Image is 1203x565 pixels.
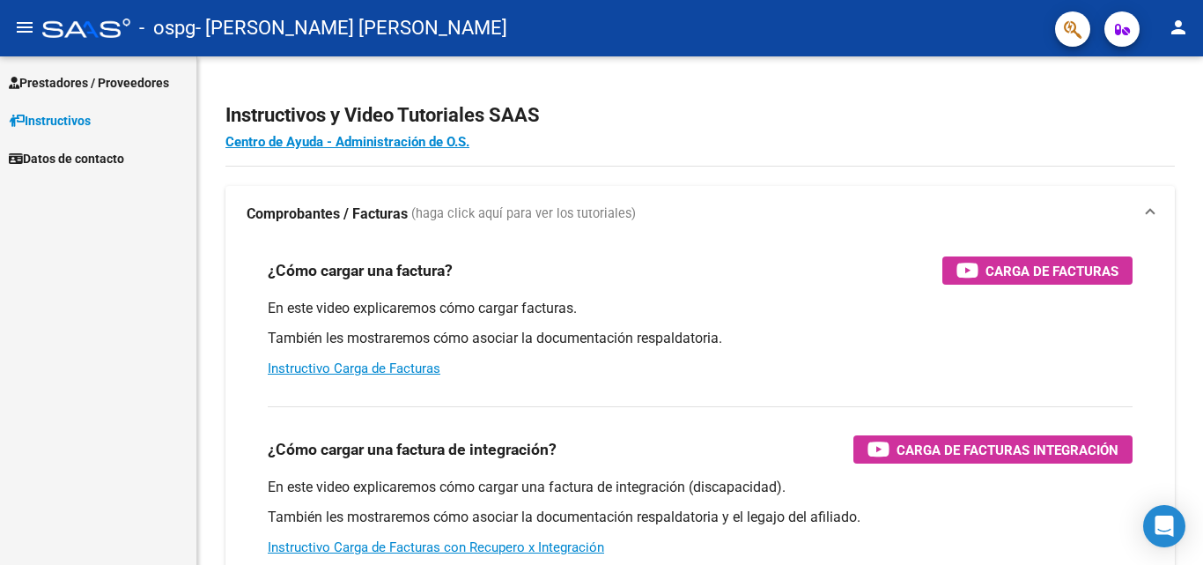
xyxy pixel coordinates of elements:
h2: Instructivos y Video Tutoriales SAAS [225,99,1175,132]
mat-icon: person [1168,17,1189,38]
p: En este video explicaremos cómo cargar una factura de integración (discapacidad). [268,478,1133,497]
span: Carga de Facturas Integración [897,439,1118,461]
div: Open Intercom Messenger [1143,505,1185,547]
button: Carga de Facturas [942,256,1133,285]
p: También les mostraremos cómo asociar la documentación respaldatoria. [268,329,1133,348]
p: En este video explicaremos cómo cargar facturas. [268,299,1133,318]
p: También les mostraremos cómo asociar la documentación respaldatoria y el legajo del afiliado. [268,508,1133,527]
a: Instructivo Carga de Facturas [268,361,440,376]
a: Centro de Ayuda - Administración de O.S. [225,134,469,150]
span: - ospg [139,9,196,48]
h3: ¿Cómo cargar una factura? [268,258,453,283]
span: Prestadores / Proveedores [9,73,169,93]
mat-expansion-panel-header: Comprobantes / Facturas (haga click aquí para ver los tutoriales) [225,186,1175,242]
span: Carga de Facturas [985,260,1118,282]
strong: Comprobantes / Facturas [247,204,408,224]
h3: ¿Cómo cargar una factura de integración? [268,437,557,462]
span: (haga click aquí para ver los tutoriales) [411,204,636,224]
button: Carga de Facturas Integración [853,435,1133,464]
span: Datos de contacto [9,149,124,168]
span: Instructivos [9,111,91,130]
a: Instructivo Carga de Facturas con Recupero x Integración [268,539,604,555]
mat-icon: menu [14,17,35,38]
span: - [PERSON_NAME] [PERSON_NAME] [196,9,507,48]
